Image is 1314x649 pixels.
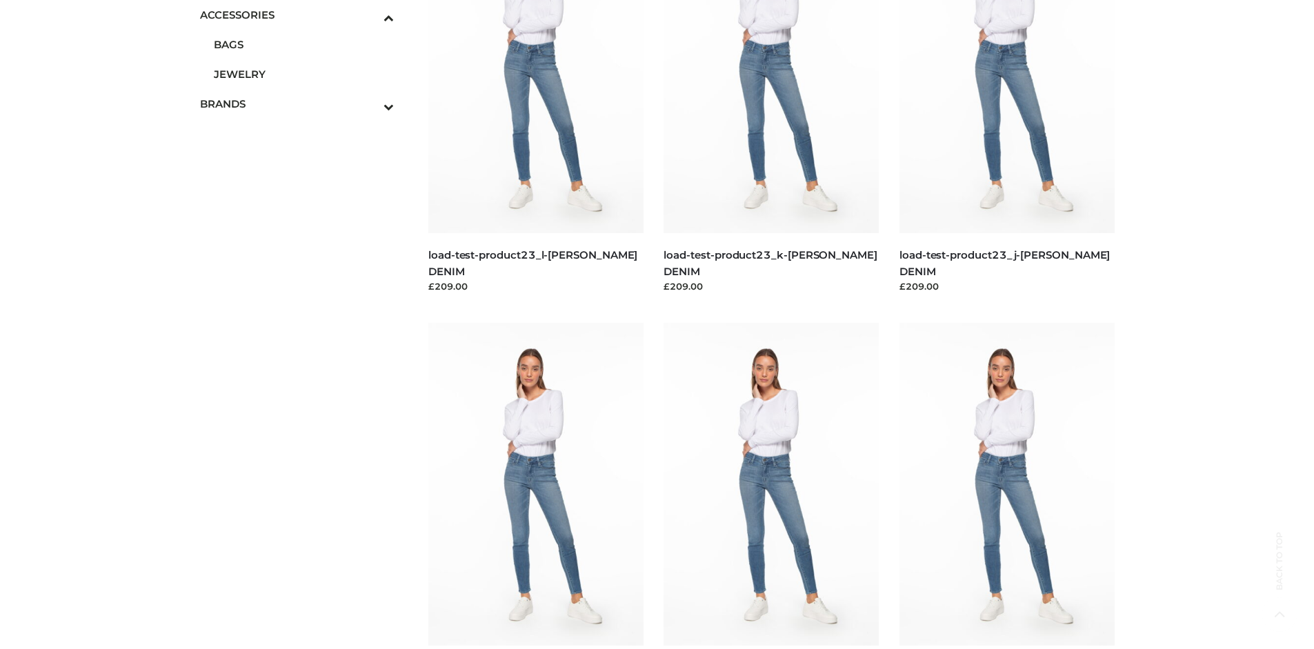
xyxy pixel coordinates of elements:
span: BAGS [214,37,395,52]
span: ACCESSORIES [200,7,395,23]
span: BRANDS [200,96,395,112]
a: load-test-product23_l-[PERSON_NAME] DENIM [428,248,637,277]
a: BRANDSToggle Submenu [200,89,395,119]
button: Toggle Submenu [346,89,394,119]
a: BAGS [214,30,395,59]
div: £209.00 [664,279,879,293]
a: load-test-product23_k-[PERSON_NAME] DENIM [664,248,877,277]
a: load-test-product23_j-[PERSON_NAME] DENIM [899,248,1110,277]
div: £209.00 [899,279,1115,293]
a: JEWELRY [214,59,395,89]
span: JEWELRY [214,66,395,82]
span: Back to top [1262,556,1297,590]
div: £209.00 [428,279,644,293]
